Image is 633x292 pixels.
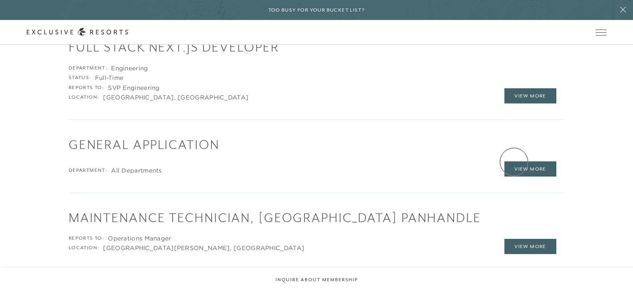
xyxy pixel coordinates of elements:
[69,64,107,72] div: Department:
[108,234,171,242] div: Operations Manager
[625,284,633,292] iframe: Qualified Messenger
[103,93,248,101] div: [GEOGRAPHIC_DATA], [GEOGRAPHIC_DATA]
[268,6,365,14] h6: Too busy for your bucket list?
[69,167,107,175] div: Department:
[69,209,564,226] h1: Maintenance Technician, [GEOGRAPHIC_DATA] Panhandle
[504,88,556,103] a: View More
[69,84,104,92] div: Reports to:
[69,74,91,82] div: Status:
[504,161,556,177] a: View More
[108,84,160,92] div: SVP Engineering
[103,244,304,252] div: [GEOGRAPHIC_DATA][PERSON_NAME], [GEOGRAPHIC_DATA]
[111,64,148,72] div: Engineering
[69,38,564,56] h1: Full Stack Next.js Developer
[69,93,99,101] div: Location:
[111,167,162,175] div: All Departments
[69,244,99,252] div: Location:
[69,136,564,153] h1: General Application
[504,239,556,254] a: View More
[596,30,606,35] button: Open navigation
[69,234,104,242] div: Reports to:
[95,74,124,82] div: Full-Time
